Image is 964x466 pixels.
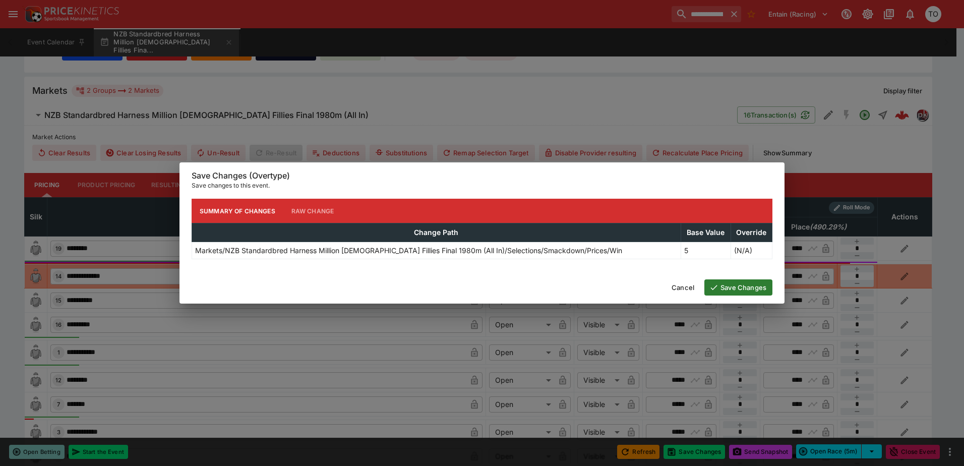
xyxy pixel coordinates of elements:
button: Raw Change [283,199,342,223]
p: Markets/NZB Standardbred Harness Million [DEMOGRAPHIC_DATA] Fillies Final 1980m (All In)/Selectio... [195,245,622,256]
h6: Save Changes (Overtype) [192,170,772,181]
button: Save Changes [704,279,772,296]
button: Summary of Changes [192,199,283,223]
button: Cancel [666,279,700,296]
th: Override [731,223,772,242]
th: Change Path [192,223,681,242]
td: (N/A) [731,242,772,259]
td: 5 [681,242,731,259]
p: Save changes to this event. [192,181,772,191]
th: Base Value [681,223,731,242]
